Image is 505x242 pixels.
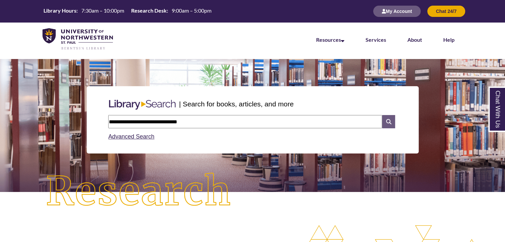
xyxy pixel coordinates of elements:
[373,8,421,14] a: My Account
[172,7,211,14] span: 9:00am – 5:00pm
[42,28,113,50] img: UNWSP Library Logo
[41,7,214,15] table: Hours Today
[427,6,465,17] button: Chat 24/7
[443,36,455,43] a: Help
[25,152,252,231] img: Research
[128,7,169,14] th: Research Desk:
[382,115,395,128] i: Search
[41,7,214,16] a: Hours Today
[373,6,421,17] button: My Account
[81,7,124,14] span: 7:30am – 10:00pm
[108,133,154,140] a: Advanced Search
[366,36,386,43] a: Services
[106,97,179,112] img: Libary Search
[41,7,79,14] th: Library Hours:
[427,8,465,14] a: Chat 24/7
[316,36,344,43] a: Resources
[179,99,294,109] p: | Search for books, articles, and more
[407,36,422,43] a: About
